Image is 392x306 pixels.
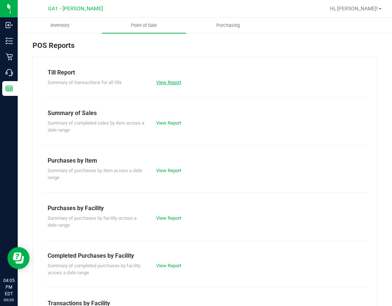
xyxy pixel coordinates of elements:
a: View Report [156,263,181,268]
span: Summary of purchases by item across a date range [48,168,142,181]
div: Purchases by Item [48,156,362,165]
div: Till Report [48,68,362,77]
inline-svg: Reports [6,85,13,92]
p: 09/20 [3,297,14,303]
div: Completed Purchases by Facility [48,251,362,260]
span: Summary of transactions for all tills [48,80,122,85]
a: View Report [156,120,181,126]
p: 04:05 PM EDT [3,277,14,297]
a: Purchasing [186,18,270,33]
span: Inventory [41,22,79,29]
span: Summary of completed sales by item across a date range [48,120,144,133]
span: Summary of purchases by facility across a date range [48,215,137,228]
div: Summary of Sales [48,109,362,118]
a: Point of Sale [102,18,186,33]
inline-svg: Call Center [6,69,13,76]
span: Point of Sale [121,22,167,29]
div: Purchases by Facility [48,204,362,213]
span: Hi, [PERSON_NAME]! [330,6,378,11]
inline-svg: Inventory [6,37,13,45]
span: GA1 - [PERSON_NAME] [48,6,103,12]
inline-svg: Retail [6,53,13,60]
inline-svg: Inbound [6,21,13,29]
a: Inventory [18,18,102,33]
a: View Report [156,215,181,221]
div: POS Reports [32,40,377,57]
span: Summary of completed purchases by facility across a date range [48,263,141,276]
span: Purchasing [206,22,250,29]
a: View Report [156,80,181,85]
iframe: Resource center [7,247,30,269]
a: View Report [156,168,181,173]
